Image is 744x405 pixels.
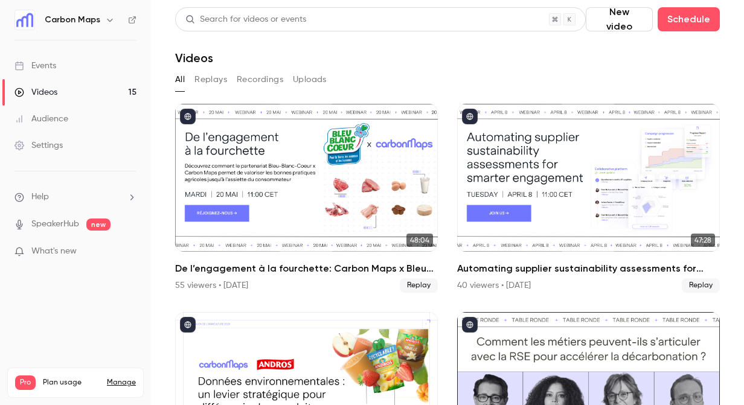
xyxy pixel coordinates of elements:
[293,70,327,89] button: Uploads
[175,104,438,293] a: 48:04De l’engagement à la fourchette: Carbon Maps x Bleu-Blanc-Cœur55 viewers • [DATE]Replay
[175,279,248,292] div: 55 viewers • [DATE]
[457,104,720,293] a: 47:28Automating supplier sustainability assessments for smarter engagement40 viewers • [DATE]Replay
[15,375,36,390] span: Pro
[31,245,77,258] span: What's new
[14,113,68,125] div: Audience
[31,191,49,203] span: Help
[658,7,720,31] button: Schedule
[15,10,34,30] img: Carbon Maps
[194,70,227,89] button: Replays
[14,60,56,72] div: Events
[45,14,100,26] h6: Carbon Maps
[457,104,720,293] li: Automating supplier sustainability assessments for smarter engagement
[237,70,283,89] button: Recordings
[175,70,185,89] button: All
[43,378,100,387] span: Plan usage
[175,51,213,65] h1: Videos
[175,104,438,293] li: De l’engagement à la fourchette: Carbon Maps x Bleu-Blanc-Cœur
[462,109,478,124] button: published
[457,261,720,276] h2: Automating supplier sustainability assessments for smarter engagement
[406,234,433,247] span: 48:04
[185,13,306,26] div: Search for videos or events
[14,86,57,98] div: Videos
[14,191,136,203] li: help-dropdown-opener
[462,317,478,333] button: published
[175,261,438,276] h2: De l’engagement à la fourchette: Carbon Maps x Bleu-Blanc-Cœur
[175,7,720,398] section: Videos
[691,234,715,247] span: 47:28
[586,7,653,31] button: New video
[86,218,111,231] span: new
[14,139,63,151] div: Settings
[31,218,79,231] a: SpeakerHub
[457,279,531,292] div: 40 viewers • [DATE]
[122,246,136,257] iframe: Noticeable Trigger
[180,317,196,333] button: published
[400,278,438,293] span: Replay
[180,109,196,124] button: published
[682,278,720,293] span: Replay
[107,378,136,387] a: Manage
